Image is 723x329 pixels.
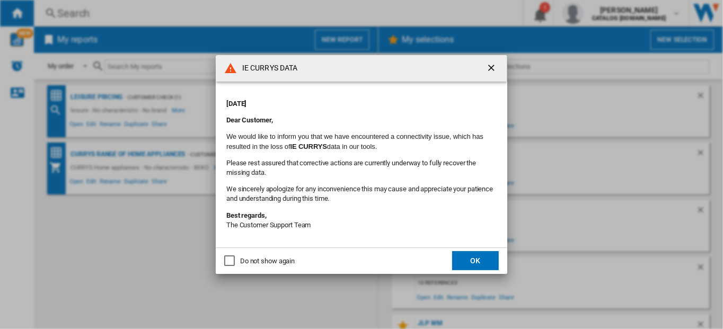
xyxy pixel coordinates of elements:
font: data in our tools. [327,143,377,150]
p: We sincerely apologize for any inconvenience this may cause and appreciate your patience and unde... [226,184,497,203]
h4: IE CURRYS DATA [237,63,297,74]
button: getI18NText('BUTTONS.CLOSE_DIALOG') [482,58,503,79]
strong: Best regards, [226,211,267,219]
p: The Customer Support Team [226,211,497,230]
b: IE CURRYS [290,143,327,150]
div: Do not show again [240,256,295,266]
p: Please rest assured that corrective actions are currently underway to fully recover the missing d... [226,158,497,177]
strong: Dear Customer, [226,116,273,124]
ng-md-icon: getI18NText('BUTTONS.CLOSE_DIALOG') [486,63,499,75]
button: OK [452,251,499,270]
strong: [DATE] [226,100,246,108]
md-checkbox: Do not show again [224,256,295,266]
font: We would like to inform you that we have encountered a connectivity issue, which has resulted in ... [226,132,483,150]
